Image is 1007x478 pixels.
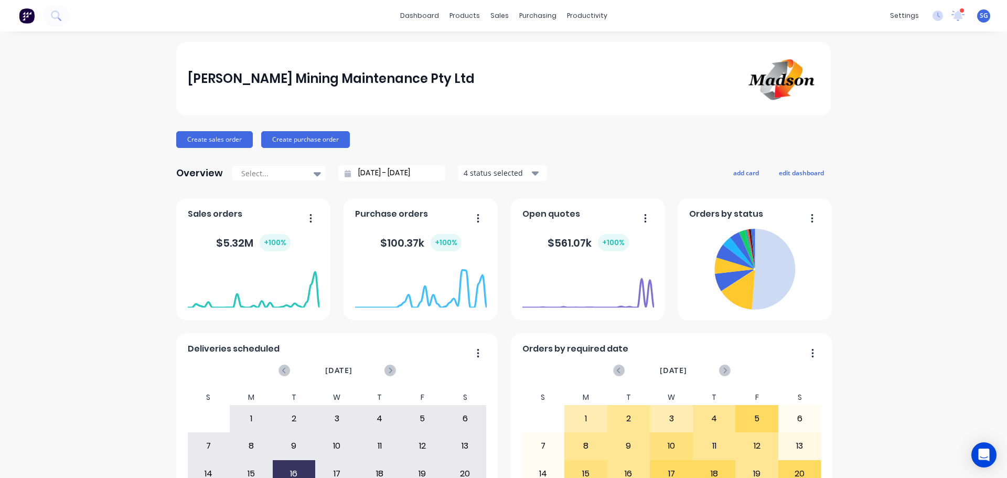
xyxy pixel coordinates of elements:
[431,234,462,251] div: + 100 %
[693,433,735,459] div: 11
[522,343,628,355] span: Orders by required date
[261,131,350,148] button: Create purchase order
[522,208,580,220] span: Open quotes
[689,208,763,220] span: Orders by status
[359,433,401,459] div: 11
[273,390,316,405] div: T
[315,390,358,405] div: W
[380,234,462,251] div: $ 100.37k
[736,433,778,459] div: 12
[19,8,35,24] img: Factory
[458,165,547,181] button: 4 status selected
[444,433,486,459] div: 13
[514,8,562,24] div: purchasing
[598,234,629,251] div: + 100 %
[650,433,692,459] div: 10
[607,390,650,405] div: T
[230,433,272,459] div: 8
[260,234,291,251] div: + 100 %
[971,442,997,468] div: Open Intercom Messenger
[736,406,778,432] div: 5
[608,406,650,432] div: 2
[778,390,821,405] div: S
[187,390,230,405] div: S
[735,390,778,405] div: F
[188,433,230,459] div: 7
[564,390,607,405] div: M
[395,8,444,24] a: dashboard
[273,433,315,459] div: 9
[650,390,693,405] div: W
[176,131,253,148] button: Create sales order
[650,406,692,432] div: 3
[548,234,629,251] div: $ 561.07k
[401,433,443,459] div: 12
[325,365,352,376] span: [DATE]
[230,406,272,432] div: 1
[464,167,530,178] div: 4 status selected
[522,433,564,459] div: 7
[230,390,273,405] div: M
[176,163,223,184] div: Overview
[444,406,486,432] div: 6
[359,406,401,432] div: 4
[522,390,565,405] div: S
[216,234,291,251] div: $ 5.32M
[444,8,485,24] div: products
[726,166,766,179] button: add card
[273,406,315,432] div: 2
[885,8,924,24] div: settings
[608,433,650,459] div: 9
[355,208,428,220] span: Purchase orders
[188,68,475,89] div: [PERSON_NAME] Mining Maintenance Pty Ltd
[660,365,687,376] span: [DATE]
[693,406,735,432] div: 4
[779,406,821,432] div: 6
[358,390,401,405] div: T
[980,11,988,20] span: SG
[401,390,444,405] div: F
[562,8,613,24] div: productivity
[485,8,514,24] div: sales
[188,208,242,220] span: Sales orders
[772,166,831,179] button: edit dashboard
[316,433,358,459] div: 10
[565,433,607,459] div: 8
[316,406,358,432] div: 3
[565,406,607,432] div: 1
[693,390,736,405] div: T
[444,390,487,405] div: S
[779,433,821,459] div: 13
[746,55,819,103] img: Madson Mining Maintenance Pty Ltd
[401,406,443,432] div: 5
